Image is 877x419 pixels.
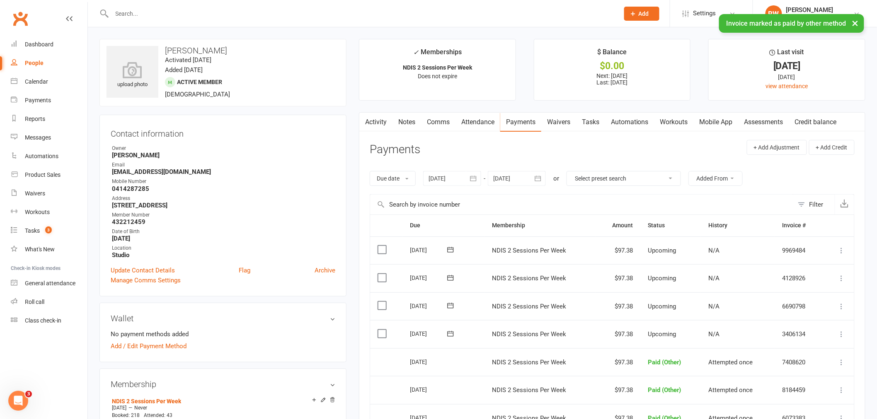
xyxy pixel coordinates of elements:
[775,348,823,376] td: 7408620
[144,412,172,418] span: Attended: 43
[25,134,51,141] div: Messages
[112,251,335,259] strong: Studio
[596,320,640,348] td: $97.38
[25,171,61,178] div: Product Sales
[716,72,858,82] div: [DATE]
[111,329,335,339] li: No payment methods added
[177,79,222,85] span: Active member
[165,66,203,74] time: Added [DATE]
[492,330,566,338] span: NDIS 2 Sessions Per Week
[775,264,823,292] td: 4128926
[410,243,448,256] div: [DATE]
[542,62,683,70] div: $0.00
[596,264,640,292] td: $97.38
[719,14,864,33] div: Invoice marked as paid by other method
[107,46,339,55] h3: [PERSON_NAME]
[25,97,51,104] div: Payments
[708,386,753,394] span: Attempted once
[648,275,676,282] span: Upcoming
[112,244,335,252] div: Location
[492,386,566,394] span: NDIS 2 Sessions Per Week
[11,240,87,259] a: What's New
[410,299,448,312] div: [DATE]
[418,73,457,79] span: Does not expire
[11,166,87,184] a: Product Sales
[541,113,576,132] a: Waivers
[370,171,416,186] button: Due date
[11,293,87,311] a: Roll call
[112,398,181,405] a: NDIS 2 Sessions Per Week
[413,47,462,62] div: Memberships
[11,35,87,54] a: Dashboard
[775,376,823,404] td: 8184459
[165,91,230,98] span: [DEMOGRAPHIC_DATA]
[639,10,649,17] span: Add
[624,7,659,21] button: Add
[370,195,794,214] input: Search by invoice number
[766,83,808,89] a: view attendance
[648,303,676,310] span: Upcoming
[739,113,789,132] a: Assessments
[134,405,147,411] span: Never
[809,200,824,209] div: Filter
[45,226,52,234] span: 3
[597,47,627,62] div: $ Balance
[112,228,335,236] div: Date of Birth
[112,185,335,193] strong: 0414287285
[109,8,613,19] input: Search...
[112,412,140,418] span: Booked: 218
[112,202,335,209] strong: [STREET_ADDRESS]
[25,246,55,253] div: What's New
[809,140,855,155] button: + Add Credit
[8,391,28,411] iframe: Intercom live chat
[848,14,863,32] button: ×
[370,143,420,156] h3: Payments
[359,113,392,132] a: Activity
[111,275,181,285] a: Manage Comms Settings
[410,355,448,368] div: [DATE]
[596,376,640,404] td: $97.38
[392,113,421,132] a: Notes
[107,62,158,89] div: upload photo
[112,195,335,202] div: Address
[648,330,676,338] span: Upcoming
[410,327,448,340] div: [DATE]
[111,380,335,389] h3: Membership
[11,147,87,166] a: Automations
[648,359,681,366] span: Paid (Other)
[112,161,335,169] div: Email
[11,203,87,222] a: Workouts
[25,78,48,85] div: Calendar
[11,54,87,72] a: People
[403,64,472,71] strong: NDIS 2 Sessions Per Week
[315,265,335,275] a: Archive
[694,113,739,132] a: Mobile App
[708,275,720,282] span: N/A
[25,317,61,324] div: Class check-in
[25,60,44,66] div: People
[112,152,335,159] strong: [PERSON_NAME]
[775,292,823,320] td: 6690798
[11,184,87,203] a: Waivers
[410,383,448,396] div: [DATE]
[111,265,175,275] a: Update Contact Details
[654,113,694,132] a: Workouts
[605,113,654,132] a: Automations
[25,41,53,48] div: Dashboard
[648,247,676,254] span: Upcoming
[165,56,211,64] time: Activated [DATE]
[11,274,87,293] a: General attendance kiosk mode
[421,113,455,132] a: Comms
[11,72,87,91] a: Calendar
[11,91,87,110] a: Payments
[775,215,823,236] th: Invoice #
[794,195,835,214] button: Filter
[596,215,640,236] th: Amount
[111,341,187,351] a: Add / Edit Payment Method
[553,173,559,183] div: or
[112,178,335,185] div: Mobile Number
[542,72,683,86] p: Next: [DATE] Last: [DATE]
[11,222,87,240] a: Tasks 3
[111,126,335,138] h3: Contact information
[492,247,566,254] span: NDIS 2 Sessions Per Week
